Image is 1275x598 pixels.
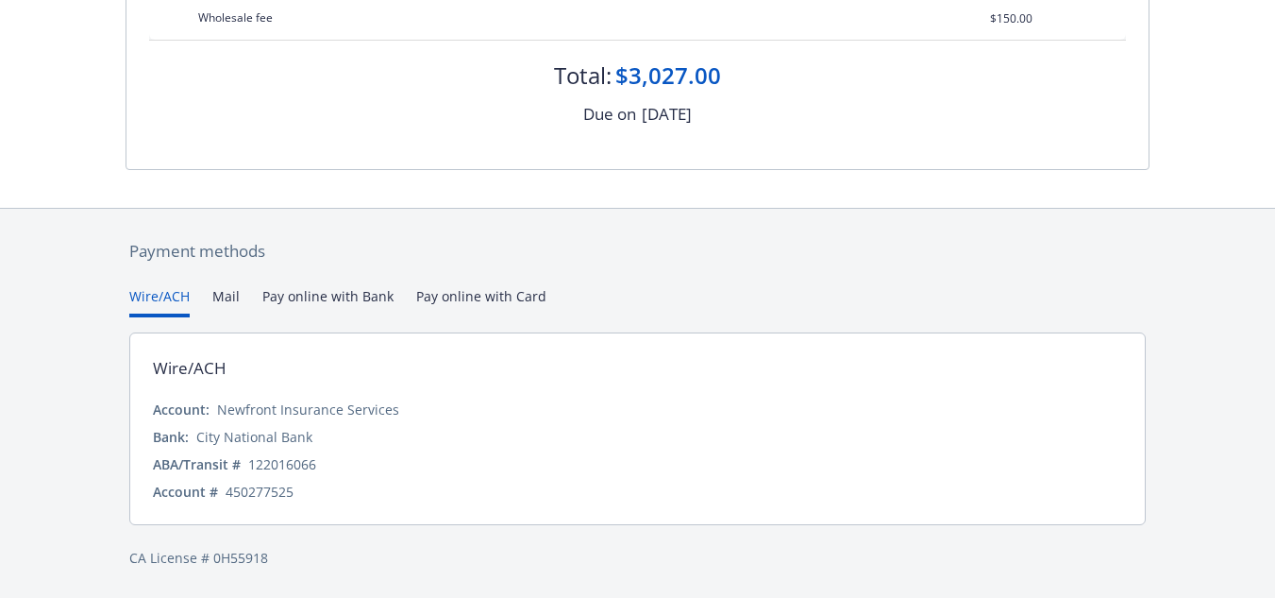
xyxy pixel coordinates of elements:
div: Payment methods [129,239,1146,264]
div: 122016066 [248,454,316,474]
span: Wholesale fee [198,9,273,26]
div: Newfront Insurance Services [217,400,399,419]
div: Total: [554,60,612,92]
div: [DATE] [642,102,692,127]
div: $3,027.00 [615,60,721,92]
button: Pay online with Card [416,286,546,317]
button: Mail [212,286,240,317]
div: City National Bank [196,427,312,447]
div: CA License # 0H55918 [129,548,1146,568]
input: 0.00 [921,5,1044,33]
button: Wire/ACH [129,286,190,317]
div: Due on [583,102,636,127]
div: Wire/ACH [153,356,226,381]
div: ABA/Transit # [153,454,241,474]
button: Pay online with Bank [262,286,394,317]
div: Account # [153,482,218,502]
div: 450277525 [226,482,294,502]
div: Account: [153,400,210,419]
div: Bank: [153,427,189,447]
